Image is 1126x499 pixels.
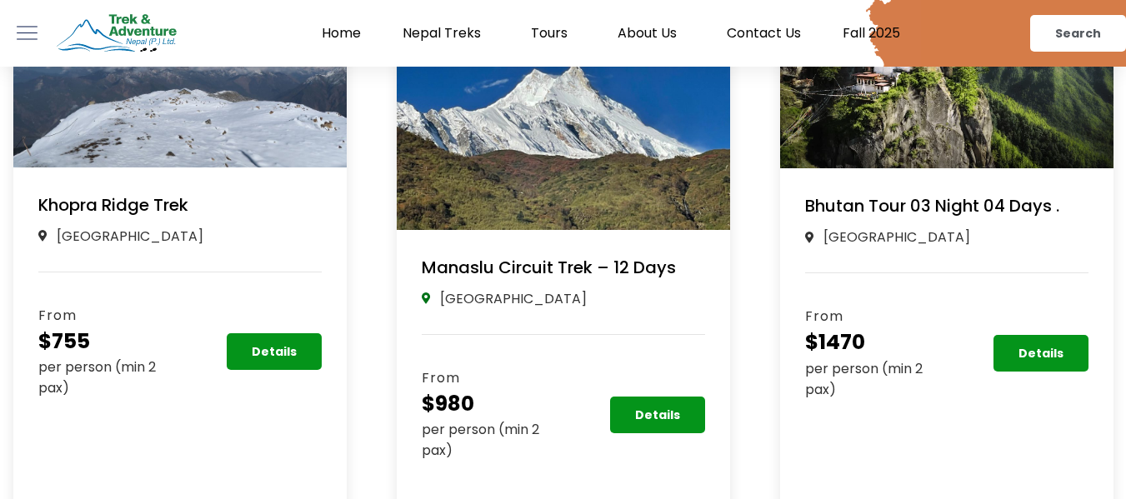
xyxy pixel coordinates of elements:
[706,25,822,42] a: Contact Us
[819,227,970,247] span: [GEOGRAPHIC_DATA]
[1030,15,1126,52] a: Search
[993,335,1088,372] a: Details
[422,420,539,460] span: per person (min 2 pax)
[805,359,923,399] span: per person (min 2 pax)
[805,194,1059,217] a: Bhutan Tour 03 Night 04 Days .
[54,11,179,57] img: Trek & Adventure Nepal
[252,346,297,357] span: Details
[422,368,563,388] h5: From
[805,307,947,327] h5: From
[38,357,156,397] span: per person (min 2 pax)
[597,25,706,42] a: About Us
[301,25,382,42] a: Home
[805,327,947,358] h3: $1470
[53,226,203,247] span: [GEOGRAPHIC_DATA]
[38,306,180,326] h5: From
[422,256,676,279] a: Manaslu Circuit Trek – 12 Days
[38,193,188,217] a: Khopra Ridge Trek
[610,397,705,433] a: Details
[205,25,922,42] nav: Menu
[1018,347,1063,359] span: Details
[510,25,597,42] a: Tours
[822,25,921,42] a: Fall 2025
[227,333,322,370] a: Details
[436,288,587,309] span: [GEOGRAPHIC_DATA]
[382,25,510,42] a: Nepal Treks
[1055,27,1101,39] span: Search
[38,326,180,357] h3: $755
[422,388,563,420] h3: $980
[635,409,680,421] span: Details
